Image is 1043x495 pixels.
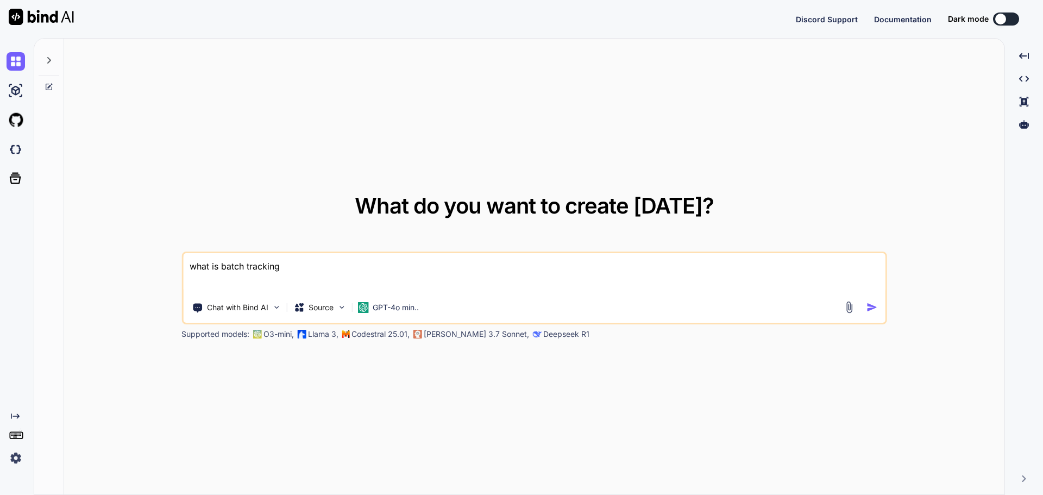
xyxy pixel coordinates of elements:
img: GPT-4 [253,330,261,339]
img: GPT-4o mini [357,302,368,313]
p: O3-mini, [263,329,294,340]
p: GPT-4o min.. [373,302,419,313]
p: Supported models: [181,329,249,340]
img: icon [866,302,878,313]
p: Codestral 25.01, [351,329,410,340]
img: chat [7,52,25,71]
span: What do you want to create [DATE]? [355,192,714,219]
p: Llama 3, [308,329,338,340]
img: darkCloudIdeIcon [7,140,25,159]
img: Pick Tools [272,303,281,312]
img: settings [7,449,25,467]
img: Mistral-AI [342,330,349,338]
p: Chat with Bind AI [207,302,268,313]
img: attachment [843,301,856,314]
p: Source [309,302,334,313]
img: claude [413,330,422,339]
img: claude [532,330,541,339]
img: Llama2 [297,330,306,339]
button: Discord Support [796,14,858,25]
p: [PERSON_NAME] 3.7 Sonnet, [424,329,529,340]
img: githubLight [7,111,25,129]
span: Documentation [874,15,932,24]
img: ai-studio [7,82,25,100]
span: Dark mode [948,14,989,24]
img: Bind AI [9,9,74,25]
p: Deepseek R1 [543,329,589,340]
button: Documentation [874,14,932,25]
span: Discord Support [796,15,858,24]
img: Pick Models [337,303,346,312]
textarea: what is batch tracking [183,253,885,293]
